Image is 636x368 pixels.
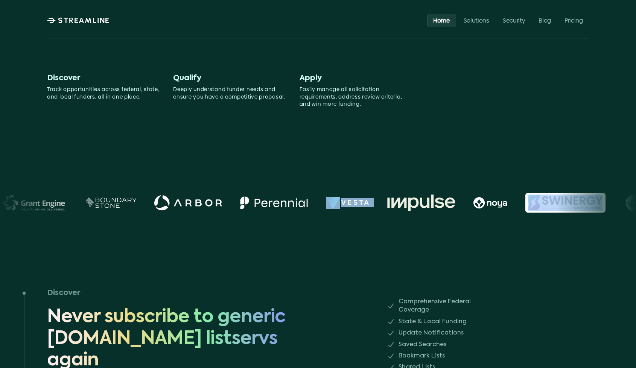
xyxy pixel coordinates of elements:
p: Discover [47,74,161,83]
p: STREAMLINE [58,16,110,25]
p: VESTA [341,199,370,207]
p: State & Local Funding [399,318,500,326]
a: STREAMLINE [47,16,110,25]
p: Comprehensive Federal Coverage [399,298,500,315]
p: Solutions [464,17,489,24]
a: Security [497,14,531,27]
p: Saved Searches [399,341,456,349]
p: Pricing [564,17,583,24]
p: Update Notifications [399,329,500,337]
p: Security [503,17,525,24]
a: Pricing [558,14,589,27]
p: Easily manage all solicitation requirements, address review criteria, and win more funding. [300,86,414,108]
p: Qualify [173,74,287,83]
p: Track opportunities across federal, state, and local funders, all in one place. [47,86,161,100]
a: Home [427,14,456,27]
p: Bookmark Lists [399,352,456,360]
p: Apply [300,74,414,83]
p: Home [433,17,450,24]
a: Blog [533,14,557,27]
h3: Discover [47,289,80,298]
p: Deeply understand funder needs and ensure you have a competitive proposal. [173,86,287,100]
p: Blog [539,17,551,24]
